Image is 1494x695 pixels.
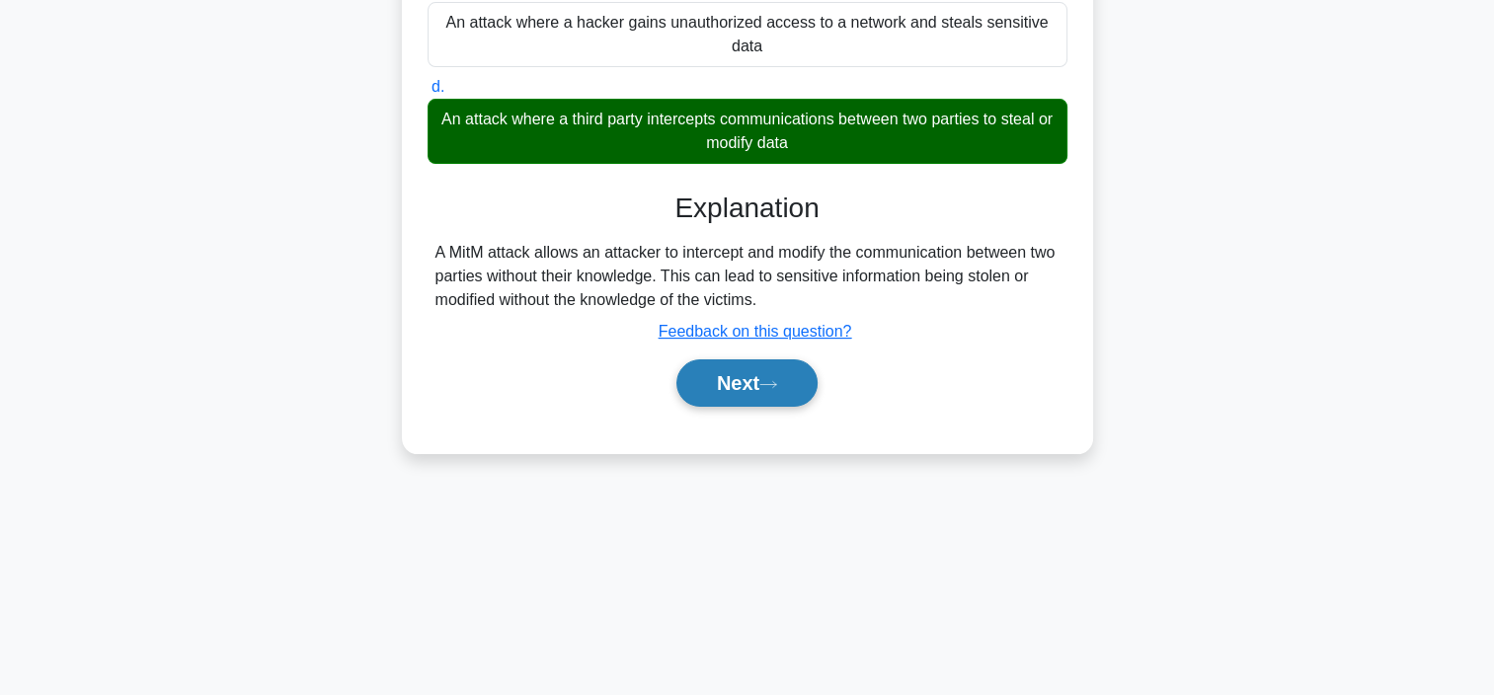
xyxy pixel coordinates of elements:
div: An attack where a third party intercepts communications between two parties to steal or modify data [428,99,1067,164]
button: Next [676,359,818,407]
h3: Explanation [439,192,1056,225]
span: d. [432,78,444,95]
div: An attack where a hacker gains unauthorized access to a network and steals sensitive data [428,2,1067,67]
div: A MitM attack allows an attacker to intercept and modify the communication between two parties wi... [435,241,1060,312]
a: Feedback on this question? [659,323,852,340]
